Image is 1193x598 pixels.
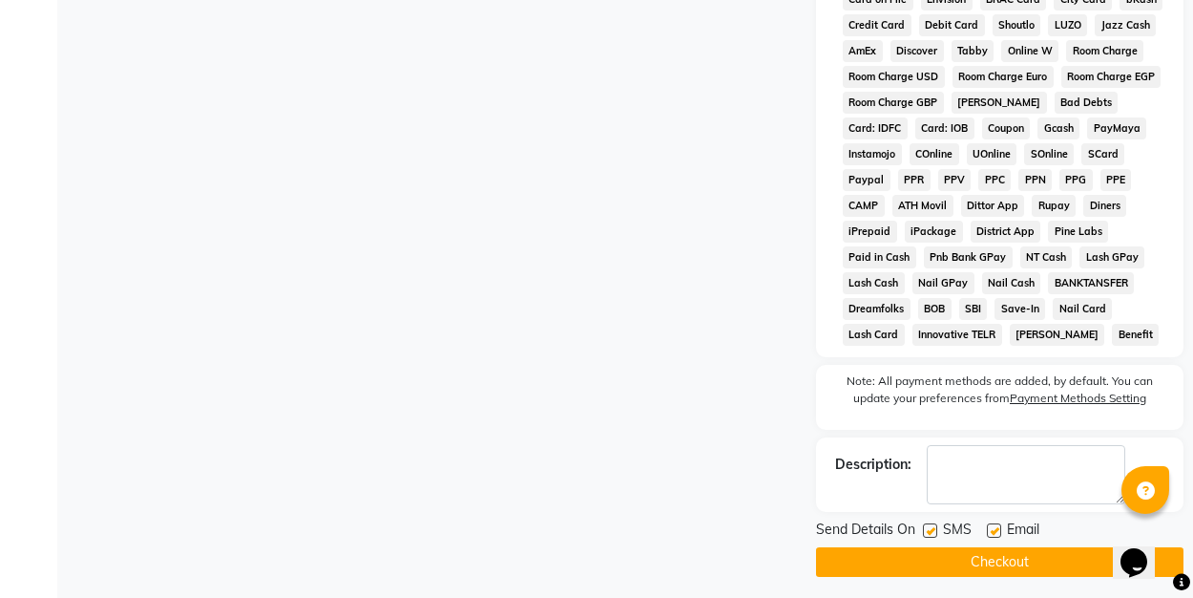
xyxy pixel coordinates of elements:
span: Benefit [1112,324,1159,346]
span: Rupay [1032,195,1076,217]
span: Card: IDFC [843,117,908,139]
span: Discover [890,40,944,62]
span: COnline [910,143,959,165]
span: PPV [938,169,972,191]
span: Debit Card [919,14,985,36]
span: Room Charge [1066,40,1143,62]
iframe: chat widget [1113,522,1174,579]
span: District App [971,221,1041,243]
span: Dittor App [961,195,1025,217]
span: [PERSON_NAME] [952,92,1047,114]
span: [PERSON_NAME] [1010,324,1105,346]
span: Nail GPay [912,272,974,294]
span: Room Charge GBP [843,92,944,114]
span: SCard [1081,143,1124,165]
span: Room Charge Euro [952,66,1054,88]
span: PPG [1059,169,1093,191]
span: SOnline [1024,143,1074,165]
span: SBI [959,298,988,320]
span: SMS [943,520,972,544]
span: CAMP [843,195,885,217]
span: PPE [1100,169,1132,191]
span: Pnb Bank GPay [924,246,1013,268]
label: Note: All payment methods are added, by default. You can update your preferences from [835,373,1164,415]
span: Lash Cash [843,272,905,294]
span: Nail Card [1053,298,1112,320]
span: PPN [1018,169,1052,191]
span: AmEx [843,40,883,62]
div: Description: [835,455,911,475]
span: Online W [1001,40,1058,62]
span: PPC [978,169,1011,191]
span: Innovative TELR [912,324,1002,346]
span: Diners [1083,195,1126,217]
span: Save-In [994,298,1045,320]
span: Lash GPay [1079,246,1144,268]
span: UOnline [967,143,1017,165]
span: Shoutlo [993,14,1041,36]
span: Lash Card [843,324,905,346]
span: Coupon [982,117,1031,139]
span: Room Charge EGP [1061,66,1162,88]
span: ATH Movil [892,195,953,217]
button: Checkout [816,547,1183,577]
span: Nail Cash [982,272,1041,294]
span: iPrepaid [843,221,897,243]
span: Tabby [952,40,994,62]
span: Card: IOB [915,117,974,139]
span: Room Charge USD [843,66,945,88]
span: BOB [918,298,952,320]
span: Jazz Cash [1095,14,1156,36]
span: PayMaya [1087,117,1146,139]
span: Email [1007,520,1039,544]
span: NT Cash [1020,246,1073,268]
label: Payment Methods Setting [1010,390,1146,407]
span: Paypal [843,169,890,191]
span: Send Details On [816,520,915,544]
span: iPackage [905,221,963,243]
span: Credit Card [843,14,911,36]
span: BANKTANSFER [1048,272,1134,294]
span: Paid in Cash [843,246,916,268]
span: Pine Labs [1048,221,1108,243]
span: PPR [898,169,931,191]
span: LUZO [1048,14,1087,36]
span: Instamojo [843,143,902,165]
span: Gcash [1037,117,1079,139]
span: Dreamfolks [843,298,910,320]
span: Bad Debts [1055,92,1119,114]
